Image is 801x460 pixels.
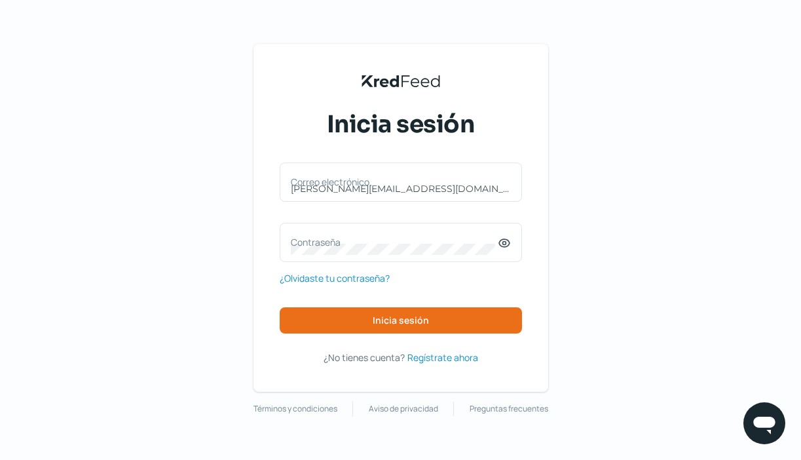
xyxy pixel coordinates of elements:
span: Inicia sesión [327,108,475,141]
label: Correo electrónico [291,176,498,188]
a: Preguntas frecuentes [470,402,548,416]
span: ¿No tienes cuenta? [324,351,405,364]
a: Aviso de privacidad [369,402,438,416]
button: Inicia sesión [280,307,522,334]
a: Regístrate ahora [407,349,478,366]
span: Inicia sesión [373,316,429,325]
img: chatIcon [751,410,777,436]
label: Contraseña [291,236,498,248]
a: Términos y condiciones [253,402,337,416]
a: ¿Olvidaste tu contraseña? [280,270,390,286]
